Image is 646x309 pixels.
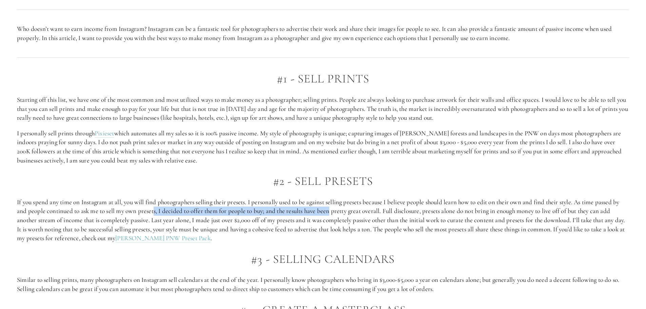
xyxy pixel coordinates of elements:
[17,175,629,188] h2: #2 - Sell Presets
[17,129,629,165] p: I personally sell prints through which automates all my sales so it is 100% passive income. My st...
[17,72,629,85] h2: #1 - Sell Prints
[17,253,629,266] h2: #3 - Selling Calendars
[17,275,629,293] p: Similar to selling prints, many photographers on Instagram sell calendars at the end of the year....
[17,198,629,243] p: If you spend any time on Instagram at all, you will find photographers selling their presets. I p...
[95,129,114,138] a: Pixieset
[17,24,629,42] p: Who doesn’t want to earn income from Instagram? Instagram can be a fantastic tool for photographe...
[115,234,211,243] a: [PERSON_NAME] PNW Preset Pack
[17,95,629,122] p: Starting off this list, we have one of the most common and most utilized ways to make money as a ...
